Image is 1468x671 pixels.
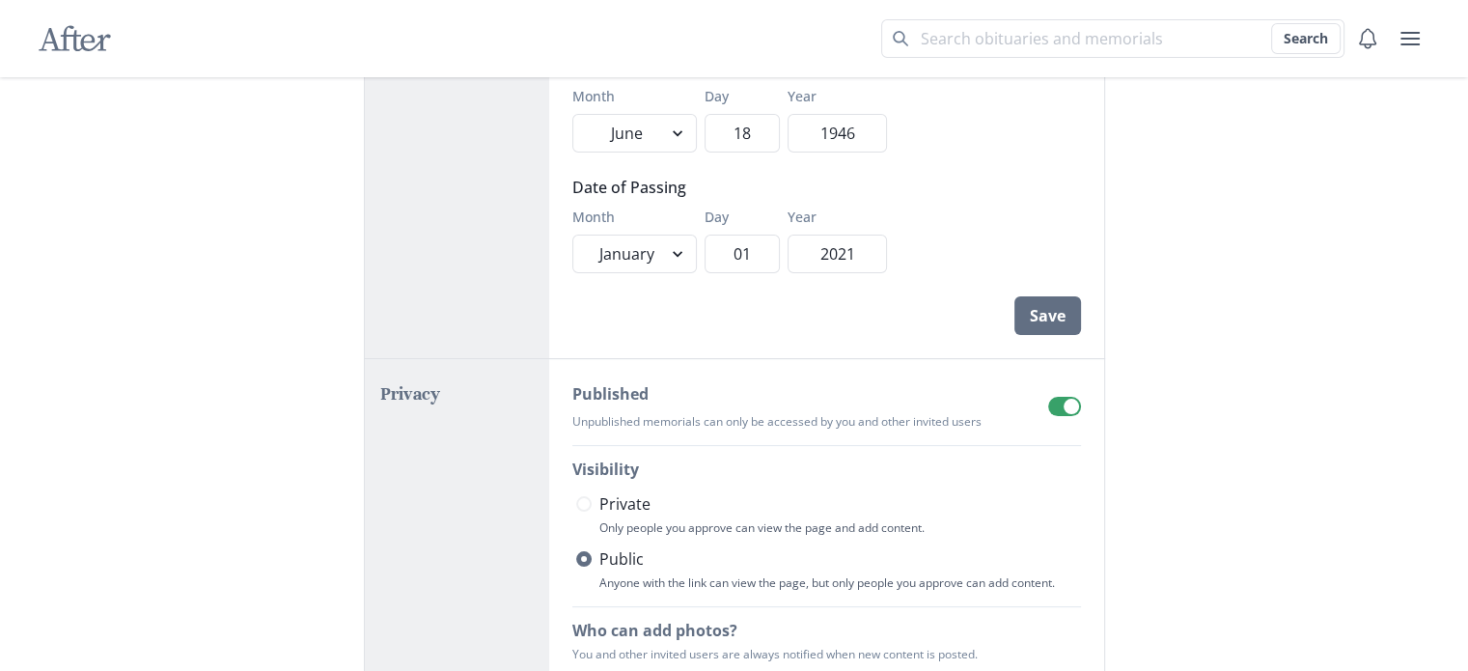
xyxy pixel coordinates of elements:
[380,382,535,405] h2: Privacy
[1014,296,1081,335] button: Save
[1391,19,1429,58] button: user menu
[572,413,982,430] div: Unpublished memorials can only be accessed by you and other invited users
[599,492,651,516] span: Private
[572,86,685,106] label: Month
[1271,23,1341,54] button: Search
[705,86,768,106] label: Day
[788,207,875,227] label: Year
[705,207,768,227] label: Day
[572,207,685,227] label: Month
[599,519,1081,536] div: Only people you approve can view the page and add content.
[788,86,875,106] label: Year
[572,619,737,642] legend: Who can add photos?
[599,574,1081,591] div: Anyone with the link can view the page, but only people you approve can add content.
[881,19,1344,58] input: Search term
[572,646,1081,663] p: You and other invited users are always notified when new content is posted.
[572,382,970,405] label: Published
[572,176,875,199] legend: Date of Passing
[599,547,644,571] span: Public
[1348,19,1387,58] button: Notifications
[572,458,639,481] legend: Visibility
